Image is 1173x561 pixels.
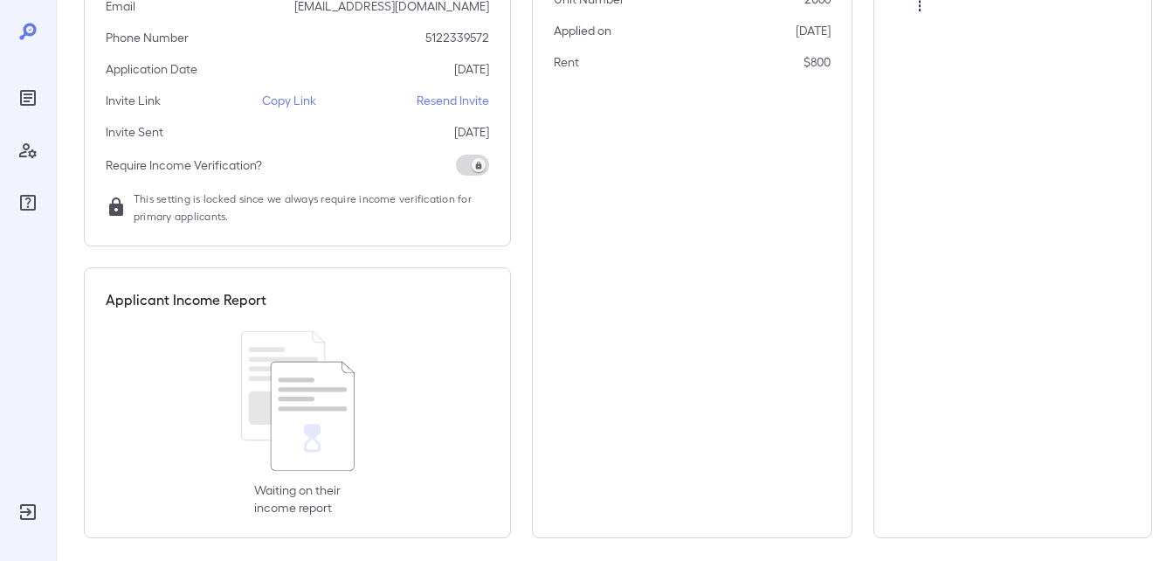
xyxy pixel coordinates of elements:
[14,84,42,112] div: Reports
[106,123,163,141] p: Invite Sent
[14,136,42,164] div: Manage Users
[554,53,579,71] p: Rent
[134,190,489,225] span: This setting is locked since we always require income verification for primary applicants.
[14,498,42,526] div: Log Out
[804,53,831,71] p: $800
[106,156,262,174] p: Require Income Verification?
[254,481,341,516] p: Waiting on their income report
[106,289,266,310] h5: Applicant Income Report
[106,60,197,78] p: Application Date
[14,189,42,217] div: FAQ
[796,22,831,39] p: [DATE]
[106,29,189,46] p: Phone Number
[425,29,489,46] p: 5122339572
[454,123,489,141] p: [DATE]
[262,92,316,109] p: Copy Link
[554,22,611,39] p: Applied on
[454,60,489,78] p: [DATE]
[106,92,161,109] p: Invite Link
[417,92,489,109] p: Resend Invite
